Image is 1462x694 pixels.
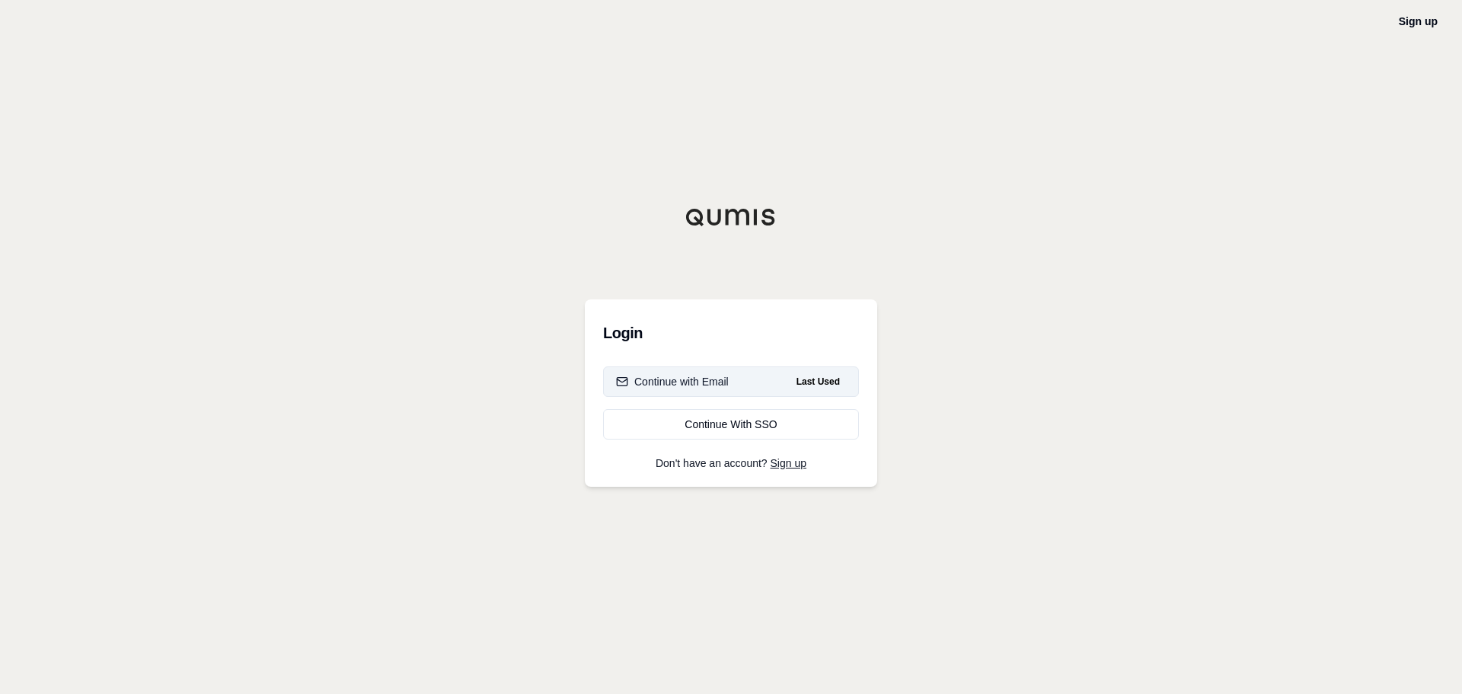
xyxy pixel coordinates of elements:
[603,458,859,469] p: Don't have an account?
[771,457,806,469] a: Sign up
[603,318,859,348] h3: Login
[603,409,859,440] a: Continue With SSO
[790,373,846,391] span: Last Used
[616,417,846,432] div: Continue With SSO
[616,374,729,389] div: Continue with Email
[685,208,777,226] img: Qumis
[1399,15,1438,27] a: Sign up
[603,366,859,397] button: Continue with EmailLast Used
